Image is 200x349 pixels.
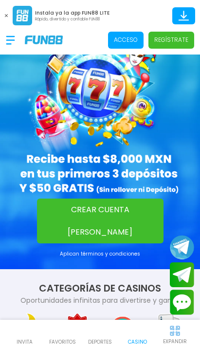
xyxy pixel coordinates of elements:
button: Contact customer service [170,290,194,315]
img: CARTAS [151,312,185,346]
button: Join telegram [170,262,194,288]
p: favoritos [49,338,76,346]
img: App Logo [13,6,32,25]
p: INVITA [17,338,33,346]
h2: CATEGORÍAS DE CASINOS [12,281,188,295]
a: Deportes [81,324,119,346]
img: Company Logo [25,36,63,44]
p: EXPANDIR [163,338,187,345]
button: CREAR CUENTA [PERSON_NAME] [37,199,164,243]
p: Casino [128,338,147,346]
p: Acceso [114,36,138,44]
button: Join telegram channel [170,235,194,260]
img: INICIO [15,312,49,346]
p: Rápido, divertido y confiable FUN88 [35,17,109,22]
img: JACKPOTS [106,312,140,346]
a: Casino [119,324,156,346]
p: Regístrate [154,36,188,44]
p: Instala ya la app FUN88 LITE [35,9,109,17]
p: Oportunidades infinitas para divertirse y ganar. [12,295,188,306]
a: favoritos [43,324,81,346]
img: NUEVO [60,312,94,346]
p: Deportes [88,338,112,346]
img: hide [169,325,181,337]
a: INVITA [6,324,43,346]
